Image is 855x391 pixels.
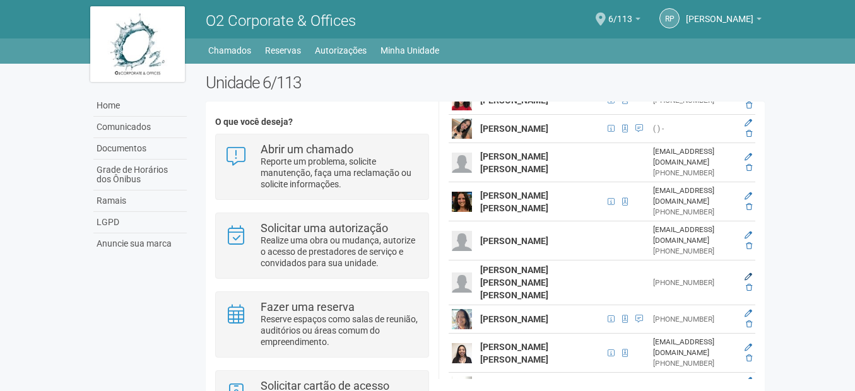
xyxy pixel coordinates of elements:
a: Excluir membro [746,242,752,250]
a: Anuncie sua marca [93,233,187,254]
strong: [PERSON_NAME] [PERSON_NAME] [480,342,548,365]
a: Fazer uma reserva Reserve espaços como salas de reunião, auditórios ou áreas comum do empreendime... [225,301,419,347]
div: [EMAIL_ADDRESS][DOMAIN_NAME] [653,337,735,358]
div: [EMAIL_ADDRESS][DOMAIN_NAME] [653,146,735,168]
a: Solicitar uma autorização Realize uma obra ou mudança, autorize o acesso de prestadores de serviç... [225,223,419,269]
img: user.png [452,231,472,251]
a: Excluir membro [746,163,752,172]
strong: [PERSON_NAME] [480,314,548,324]
a: Excluir membro [746,320,752,329]
img: user.png [452,309,472,329]
p: Reporte um problema, solicite manutenção, faça uma reclamação ou solicite informações. [261,156,419,190]
a: Comunicados [93,117,187,138]
a: Excluir membro [746,354,752,363]
a: [PERSON_NAME] [686,16,762,26]
span: Rossana Pugliese [686,2,753,24]
div: [PHONE_NUMBER] [653,168,735,178]
div: ( ) - [653,124,735,134]
strong: [PERSON_NAME] [PERSON_NAME] [480,190,548,213]
a: Excluir membro [746,283,752,292]
img: user.png [452,119,472,139]
h4: O que você deseja? [215,117,429,127]
a: Editar membro [745,231,752,240]
a: Minha Unidade [380,42,439,59]
a: Editar membro [745,272,752,281]
strong: [PERSON_NAME] [480,236,548,246]
div: [PHONE_NUMBER] [653,207,735,218]
a: Autorizações [315,42,367,59]
div: [PHONE_NUMBER] [653,358,735,369]
img: user.png [452,343,472,363]
a: Reservas [265,42,301,59]
div: [PHONE_NUMBER] [653,246,735,257]
a: Editar membro [745,343,752,352]
a: Ramais [93,190,187,212]
div: [PHONE_NUMBER] [653,314,735,325]
a: Editar membro [745,119,752,127]
a: Excluir membro [746,202,752,211]
div: [EMAIL_ADDRESS][DOMAIN_NAME] [653,185,735,207]
a: Editar membro [745,309,752,318]
div: [PHONE_NUMBER] [653,277,735,288]
p: Realize uma obra ou mudança, autorize o acesso de prestadores de serviço e convidados para sua un... [261,235,419,269]
a: Excluir membro [746,101,752,110]
a: RP [659,8,680,28]
p: Reserve espaços como salas de reunião, auditórios ou áreas comum do empreendimento. [261,313,419,347]
a: Documentos [93,138,187,160]
a: Excluir membro [746,129,752,138]
img: logo.jpg [90,6,185,82]
a: Grade de Horários dos Ônibus [93,160,187,190]
strong: [PERSON_NAME] [PERSON_NAME] [480,151,548,174]
img: user.png [452,153,472,173]
div: [EMAIL_ADDRESS][DOMAIN_NAME] [653,225,735,246]
strong: [PERSON_NAME] [480,124,548,134]
strong: Abrir um chamado [261,143,353,156]
a: Editar membro [745,376,752,385]
span: O2 Corporate & Offices [206,12,356,30]
a: 6/113 [608,16,640,26]
img: user.png [452,272,472,293]
a: Chamados [208,42,251,59]
a: LGPD [93,212,187,233]
strong: Solicitar uma autorização [261,221,388,235]
a: Home [93,95,187,117]
a: Abrir um chamado Reporte um problema, solicite manutenção, faça uma reclamação ou solicite inform... [225,144,419,190]
strong: Fazer uma reserva [261,300,355,313]
h2: Unidade 6/113 [206,73,765,92]
span: 6/113 [608,2,632,24]
a: Editar membro [745,192,752,201]
strong: [PERSON_NAME] [PERSON_NAME] [PERSON_NAME] [480,265,548,300]
img: user.png [452,192,472,212]
a: Editar membro [745,153,752,161]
